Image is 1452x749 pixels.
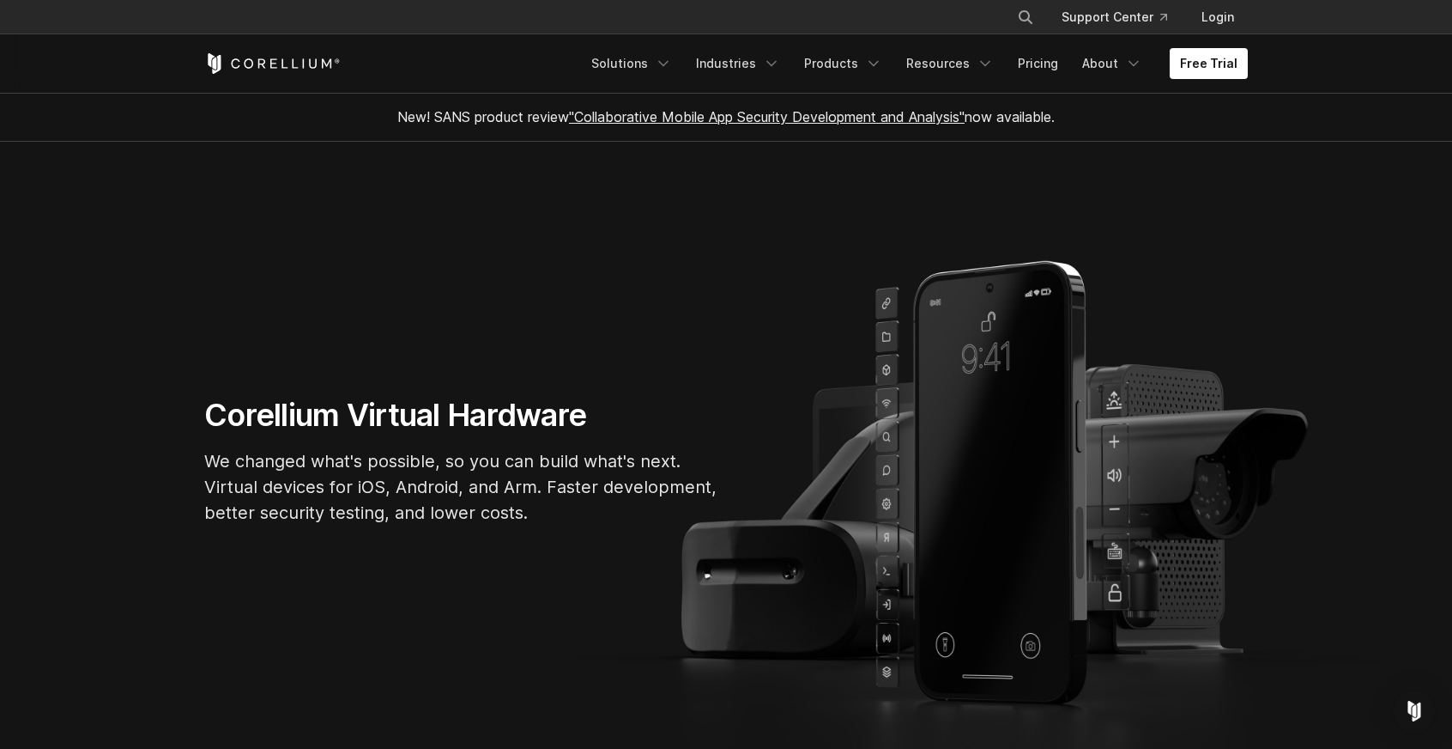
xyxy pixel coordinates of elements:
div: Navigation Menu [581,48,1248,79]
div: Navigation Menu [996,2,1248,33]
a: Solutions [581,48,682,79]
a: Support Center [1048,2,1181,33]
a: Resources [896,48,1004,79]
a: Free Trial [1170,48,1248,79]
a: Industries [686,48,790,79]
a: Login [1188,2,1248,33]
a: "Collaborative Mobile App Security Development and Analysis" [569,108,965,125]
div: Open Intercom Messenger [1394,691,1435,732]
h1: Corellium Virtual Hardware [204,396,719,435]
span: New! SANS product review now available. [397,108,1055,125]
p: We changed what's possible, so you can build what's next. Virtual devices for iOS, Android, and A... [204,448,719,526]
button: Search [1010,2,1041,33]
a: Corellium Home [204,53,341,74]
a: Pricing [1007,48,1068,79]
a: Products [794,48,892,79]
a: About [1072,48,1153,79]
